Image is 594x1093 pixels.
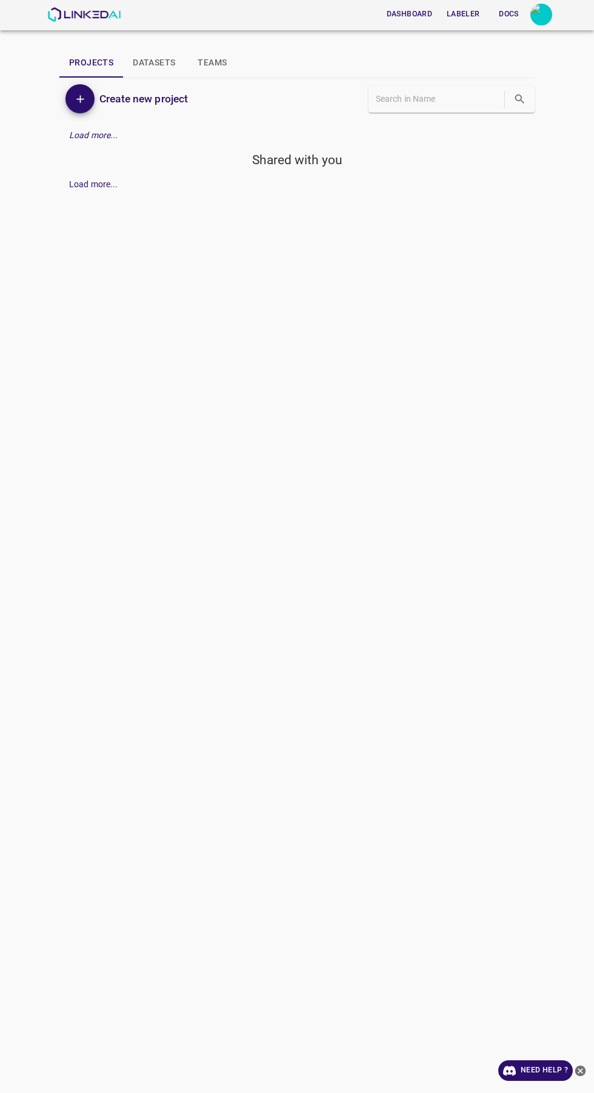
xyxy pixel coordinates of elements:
[442,4,484,24] button: Labeler
[95,90,188,107] a: Create new project
[69,178,118,191] div: Load more...
[47,7,121,22] img: LinkedAI
[59,173,535,196] div: Load more...
[185,48,239,78] button: Teams
[376,90,502,108] input: Search in Name
[573,1060,588,1081] button: close-help
[382,4,437,24] button: Dashboard
[489,4,528,24] button: Docs
[69,130,118,140] em: Load more...
[487,2,530,27] a: Docs
[439,2,487,27] a: Labeler
[123,48,185,78] button: Datasets
[65,84,95,113] button: Add
[507,87,532,111] button: search
[59,48,123,78] button: Projects
[530,4,552,25] img: Admin
[379,2,439,27] a: Dashboard
[59,151,535,168] h5: Shared with you
[530,4,552,25] button: Open settings
[59,124,535,147] div: Load more...
[99,90,188,107] h6: Create new project
[498,1060,573,1081] a: Need Help ?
